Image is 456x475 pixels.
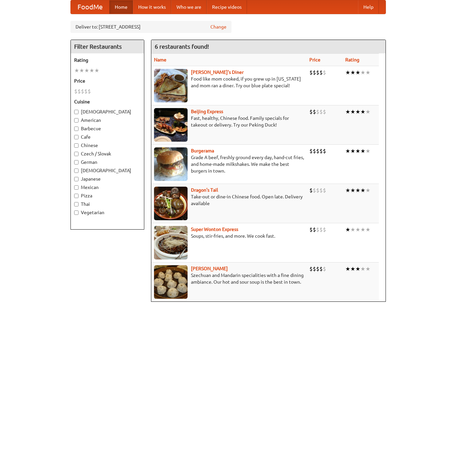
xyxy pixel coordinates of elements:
[74,184,141,191] label: Mexican
[84,67,89,74] li: ★
[350,108,355,115] li: ★
[74,202,79,206] input: Thai
[319,69,323,76] li: $
[133,0,171,14] a: How it works
[154,272,304,285] p: Szechuan and Mandarin specialities with a fine dining ambiance. Our hot and sour soup is the best...
[88,88,91,95] li: $
[355,226,360,233] li: ★
[355,265,360,273] li: ★
[71,0,109,14] a: FoodMe
[74,159,141,165] label: German
[313,69,316,76] li: $
[74,192,141,199] label: Pizza
[74,108,141,115] label: [DEMOGRAPHIC_DATA]
[345,69,350,76] li: ★
[74,142,141,149] label: Chinese
[74,209,141,216] label: Vegetarian
[309,147,313,155] li: $
[71,40,144,53] h4: Filter Restaurants
[360,226,365,233] li: ★
[74,150,141,157] label: Czech / Slovak
[154,154,304,174] p: Grade A beef, freshly ground every day, hand-cut fries, and home-made milkshakes. We make the bes...
[74,167,141,174] label: [DEMOGRAPHIC_DATA]
[316,69,319,76] li: $
[360,187,365,194] li: ★
[154,57,166,62] a: Name
[323,226,326,233] li: $
[350,147,355,155] li: ★
[191,187,218,193] b: Dragon's Tail
[319,187,323,194] li: $
[154,115,304,128] p: Fast, healthy, Chinese food. Family specials for takeout or delivery. Try our Peking Duck!
[171,0,207,14] a: Who we are
[309,108,313,115] li: $
[207,0,247,14] a: Recipe videos
[316,147,319,155] li: $
[316,265,319,273] li: $
[74,210,79,215] input: Vegetarian
[309,69,313,76] li: $
[345,265,350,273] li: ★
[355,108,360,115] li: ★
[313,187,316,194] li: $
[313,147,316,155] li: $
[74,177,79,181] input: Japanese
[365,226,370,233] li: ★
[355,69,360,76] li: ★
[350,69,355,76] li: ★
[365,265,370,273] li: ★
[309,57,320,62] a: Price
[323,187,326,194] li: $
[81,88,84,95] li: $
[191,227,238,232] a: Super Wonton Express
[74,176,141,182] label: Japanese
[309,187,313,194] li: $
[74,67,79,74] li: ★
[70,21,232,33] div: Deliver to: [STREET_ADDRESS]
[155,43,209,50] ng-pluralize: 6 restaurants found!
[74,194,79,198] input: Pizza
[154,69,188,102] img: sallys.jpg
[109,0,133,14] a: Home
[309,265,313,273] li: $
[74,135,79,139] input: Cafe
[191,148,214,153] a: Burgerama
[74,118,79,123] input: American
[360,265,365,273] li: ★
[74,117,141,124] label: American
[191,266,228,271] a: [PERSON_NAME]
[345,187,350,194] li: ★
[360,108,365,115] li: ★
[154,147,188,181] img: burgerama.jpg
[355,147,360,155] li: ★
[319,265,323,273] li: $
[360,69,365,76] li: ★
[154,193,304,207] p: Take-out or dine-in Chinese food. Open late. Delivery available
[154,226,188,259] img: superwonton.jpg
[323,108,326,115] li: $
[154,233,304,239] p: Soups, stir-fries, and more. We cook fast.
[323,147,326,155] li: $
[74,160,79,164] input: German
[191,109,223,114] a: Beijing Express
[365,147,370,155] li: ★
[365,187,370,194] li: ★
[316,108,319,115] li: $
[316,226,319,233] li: $
[74,88,78,95] li: $
[74,169,79,173] input: [DEMOGRAPHIC_DATA]
[355,187,360,194] li: ★
[78,88,81,95] li: $
[74,143,79,148] input: Chinese
[350,226,355,233] li: ★
[74,185,79,190] input: Mexican
[74,78,141,84] h5: Price
[358,0,379,14] a: Help
[313,226,316,233] li: $
[74,127,79,131] input: Barbecue
[309,226,313,233] li: $
[74,201,141,207] label: Thai
[345,147,350,155] li: ★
